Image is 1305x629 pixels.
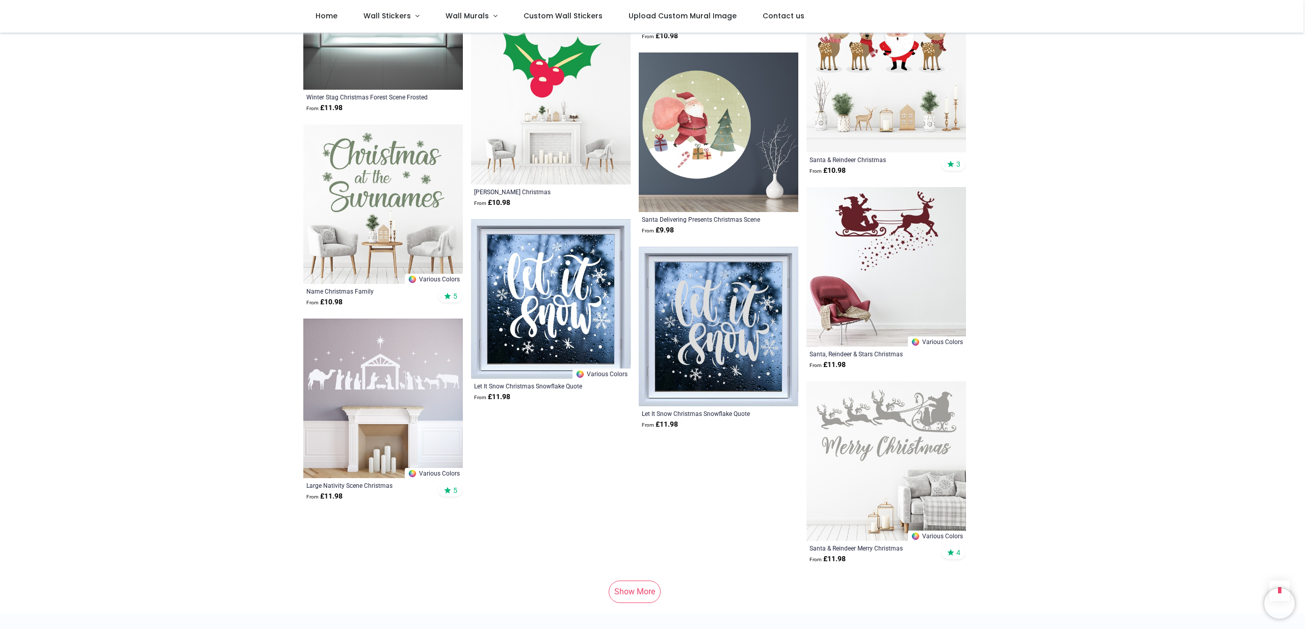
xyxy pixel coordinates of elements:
img: Color Wheel [408,469,417,478]
a: Various Colors [908,531,966,541]
img: Color Wheel [576,370,585,379]
span: From [810,168,822,174]
span: From [474,200,486,206]
strong: £ 11.98 [642,420,678,430]
strong: £ 11.98 [306,491,343,502]
img: Let It Snow Christmas Snowflake Quote Window Sticker [471,219,631,379]
strong: £ 11.98 [474,392,510,402]
img: Color Wheel [911,337,920,347]
a: Let It Snow Christmas Snowflake Quote Frosted Window Sticker [642,409,765,417]
iframe: Brevo live chat [1264,588,1295,619]
span: Wall Murals [446,11,489,21]
img: Color Wheel [911,532,920,541]
img: Personalised Name Christmas Family Wall Sticker [303,124,463,284]
span: 5 [453,486,457,495]
a: Let It Snow Christmas Snowflake Quote Window Sticker [474,382,597,390]
img: Large Nativity Scene Christmas Wall Sticker [303,319,463,478]
strong: £ 10.98 [474,198,510,208]
a: [PERSON_NAME] Christmas [474,188,597,196]
strong: £ 10.98 [642,31,678,41]
a: Winter Stag Christmas Forest Scene Frosted Window Sticker [306,93,429,101]
span: From [810,362,822,368]
span: From [306,106,319,111]
strong: £ 10.98 [306,297,343,307]
a: Various Colors [405,274,463,284]
span: Wall Stickers [363,11,411,21]
a: Santa, Reindeer & Stars Christmas [810,350,932,358]
span: From [810,557,822,562]
a: Large Nativity Scene Christmas [306,481,429,489]
strong: £ 11.98 [810,554,846,564]
span: From [306,494,319,500]
a: Various Colors [908,336,966,347]
a: Name Christmas Family [306,287,429,295]
img: Santa & Reindeer Merry Christmas Wall Sticker [806,381,966,541]
span: From [642,228,654,233]
strong: £ 11.98 [306,103,343,113]
a: Various Colors [572,369,631,379]
span: 5 [453,292,457,301]
a: Santa Delivering Presents Christmas Scene [642,215,765,223]
span: From [306,300,319,305]
a: Various Colors [405,468,463,478]
span: 3 [956,160,960,169]
img: Green Holly Christmas Wall Sticker [471,25,631,185]
img: Color Wheel [408,275,417,284]
span: Contact us [763,11,804,21]
a: Santa & Reindeer Merry Christmas [810,544,932,552]
strong: £ 10.98 [810,166,846,176]
span: From [642,422,654,428]
strong: £ 11.98 [810,360,846,370]
a: Show More [609,581,661,603]
span: From [474,395,486,400]
a: Santa & Reindeer Christmas [810,155,932,164]
span: 4 [956,548,960,557]
span: Custom Wall Stickers [524,11,603,21]
strong: £ 9.98 [642,225,674,235]
img: Santa, Reindeer & Stars Christmas Wall Sticker [806,187,966,347]
span: Upload Custom Mural Image [629,11,737,21]
img: Let It Snow Christmas Snowflake Quote Frosted Window Sticker [639,247,798,406]
img: Santa Delivering Presents Christmas Scene Wall Sticker [639,53,798,212]
span: From [642,34,654,39]
span: Home [316,11,337,21]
